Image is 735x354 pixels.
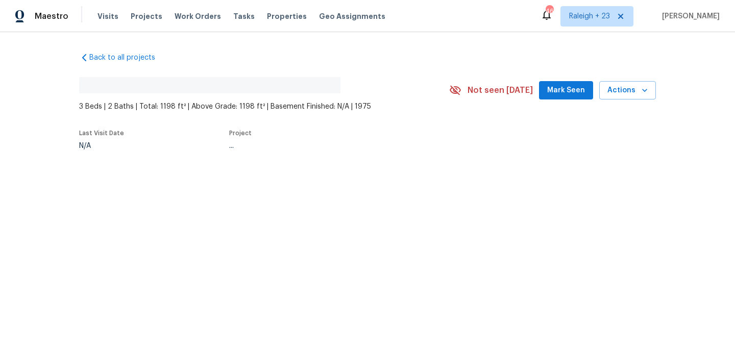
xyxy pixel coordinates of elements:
[468,85,533,95] span: Not seen [DATE]
[547,84,585,97] span: Mark Seen
[267,11,307,21] span: Properties
[229,142,425,149] div: ...
[569,11,610,21] span: Raleigh + 23
[233,13,255,20] span: Tasks
[599,81,656,100] button: Actions
[607,84,648,97] span: Actions
[658,11,720,21] span: [PERSON_NAME]
[79,53,177,63] a: Back to all projects
[35,11,68,21] span: Maestro
[175,11,221,21] span: Work Orders
[229,130,252,136] span: Project
[546,6,553,16] div: 463
[79,142,124,149] div: N/A
[79,130,124,136] span: Last Visit Date
[131,11,162,21] span: Projects
[539,81,593,100] button: Mark Seen
[319,11,385,21] span: Geo Assignments
[97,11,118,21] span: Visits
[79,102,449,112] span: 3 Beds | 2 Baths | Total: 1198 ft² | Above Grade: 1198 ft² | Basement Finished: N/A | 1975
